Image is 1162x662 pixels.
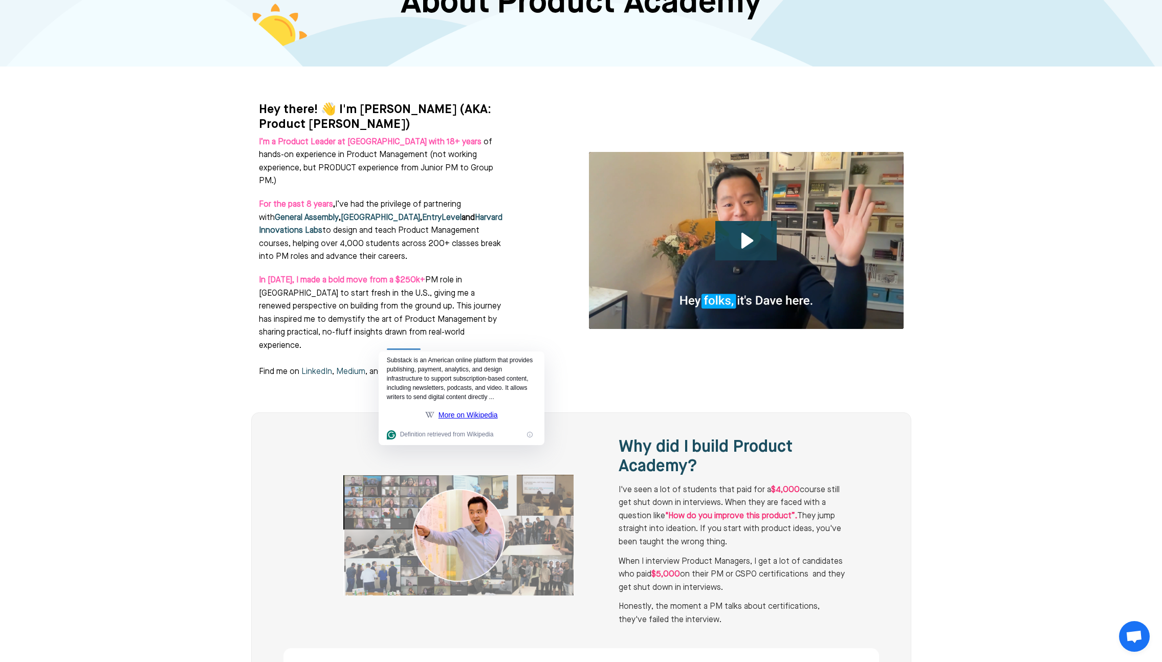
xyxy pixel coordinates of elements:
p: of hands-on experience in Product Management (not working experience, but PRODUCT experience from... [259,136,505,188]
span: For the past 8 years [259,201,333,209]
strong: , [259,201,335,209]
span: "How do you improve this product”. [665,512,797,520]
div: Open chat [1119,621,1150,652]
span: I’ve had the privilege of partnering with to design and teach Product Management courses, helping... [259,201,502,261]
button: Play Video: file-uploads/sites/127338/video/53bf8-205-5ff8-38a5-3327bf4e421_Why_I_built_product_a... [715,221,777,260]
a: General Assembly [275,214,339,222]
span: When I interview Product Managers, I get a lot of candidates who paid on their PM or CSPO certifi... [619,558,845,592]
span: $4,000 [771,486,800,494]
span: I've seen a lot of students that paid for a course still get shut down in interviews. When they a... [619,486,841,546]
a: EntryLevel [422,214,462,222]
a: Medium [336,368,365,376]
span: In [DATE], I made a bold move from a $250k+ [259,276,425,284]
p: PM role in [GEOGRAPHIC_DATA] to start fresh in the U.S., giving me a renewed perspective on build... [259,274,505,379]
strong: , [339,214,341,222]
span: Honestly, the moment a PM talks about certifications, they've failed the interview. [619,603,820,624]
strong: , [420,214,422,222]
h4: Hey there! 👋 I'm [PERSON_NAME] (AKA: Product [PERSON_NAME]) [259,102,538,132]
span: Why did I build Product Academy? [619,439,793,475]
strong: and [462,214,475,222]
a: [GEOGRAPHIC_DATA] [341,214,420,222]
span: $5,000 [651,570,680,579]
strong: I’m a Product Leader at [GEOGRAPHIC_DATA] with 18+ years [259,138,481,146]
a: LinkedIn [299,368,332,376]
